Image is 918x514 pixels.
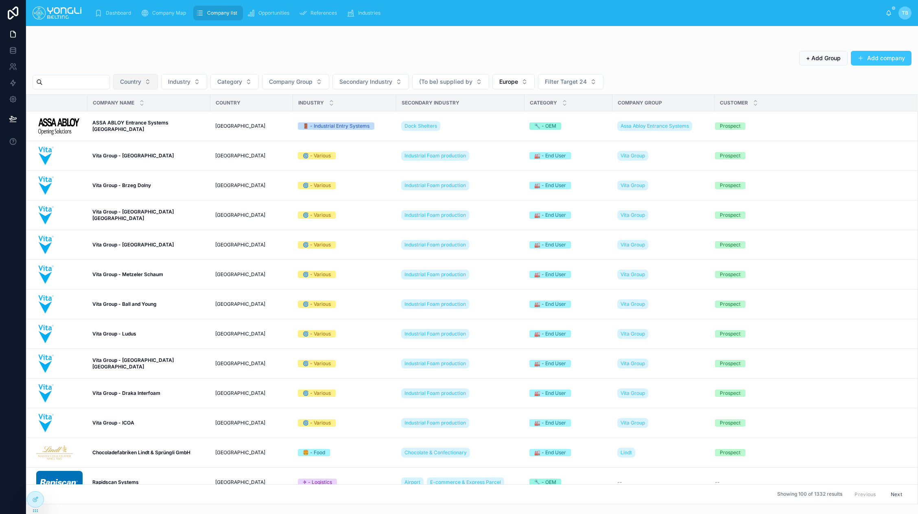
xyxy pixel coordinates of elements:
[401,387,520,400] a: Industrial Foam production
[298,182,391,189] a: 🌀 - Various
[92,331,136,337] strong: Vita Group - Ludus
[303,390,331,397] div: 🌀 - Various
[298,271,391,278] a: 🌀 - Various
[720,390,741,397] div: Prospect
[215,360,288,367] a: [GEOGRAPHIC_DATA]
[36,471,83,494] img: Scherm­afbeelding-2025-02-18-om-16.31.15.png
[36,441,73,464] img: Lindt-Logo.png
[33,7,81,20] img: App logo
[215,420,288,426] a: [GEOGRAPHIC_DATA]
[720,211,741,219] div: Prospect
[902,10,908,16] span: TB
[621,212,645,218] span: Vita Group
[92,152,205,159] a: Vita Group - [GEOGRAPHIC_DATA]
[617,268,710,281] a: Vita Group
[799,51,848,65] button: + Add Group
[152,10,186,16] span: Company Map
[617,209,710,222] a: Vita Group
[92,242,174,248] strong: Vita Group - [GEOGRAPHIC_DATA]
[92,120,170,132] strong: ASSA ABLOY Entrance Systems [GEOGRAPHIC_DATA]
[36,144,56,167] img: Scherm­afbeelding-2025-03-03-om-10.56.52.png
[621,390,645,396] span: Vita Group
[617,418,648,428] a: Vita Group
[720,330,741,338] div: Prospect
[138,6,192,20] a: Company Map
[404,360,466,367] span: Industrial Foam production
[534,211,566,219] div: 🏭 - End User
[120,78,141,86] span: Country
[529,182,608,189] a: 🏭 - End User
[215,301,265,307] span: [GEOGRAPHIC_DATA]
[404,212,466,218] span: Industrial Foam production
[215,123,288,129] a: [GEOGRAPHIC_DATA]
[617,359,648,368] a: Vita Group
[401,240,469,250] a: Industrial Foam production
[298,211,391,219] a: 🌀 - Various
[358,10,380,16] span: Industries
[303,301,331,308] div: 🌀 - Various
[215,123,265,129] span: [GEOGRAPHIC_DATA]
[427,477,504,487] a: E-commerce & Express Parcel
[215,331,288,337] a: [GEOGRAPHIC_DATA]
[215,212,265,218] span: [GEOGRAPHIC_DATA]
[298,301,391,308] a: 🌀 - Various
[215,242,265,248] span: [GEOGRAPHIC_DATA]
[113,74,158,89] button: Select Button
[215,182,288,189] a: [GEOGRAPHIC_DATA]
[401,477,424,487] a: Airport
[215,449,265,456] span: [GEOGRAPHIC_DATA]
[715,182,907,189] a: Prospect
[617,357,710,370] a: Vita Group
[92,301,205,307] a: Vita Group - Ball and Young
[92,479,205,486] a: Rapidscan Systems
[92,209,205,222] a: Vita Group - [GEOGRAPHIC_DATA] [GEOGRAPHIC_DATA]
[404,449,467,456] span: Chocolate & Confectionary
[401,151,469,161] a: Industrial Foam production
[207,10,237,16] span: Company list
[545,78,587,86] span: Filter Target 24
[715,390,907,397] a: Prospect
[92,301,157,307] strong: Vita Group - Ball and Young
[617,479,710,486] a: --
[617,151,648,161] a: Vita Group
[720,449,741,456] div: Prospect
[617,240,648,250] a: Vita Group
[258,10,289,16] span: Opportunities
[404,242,466,248] span: Industrial Foam production
[262,74,329,89] button: Select Button
[36,382,56,405] img: Scherm­afbeelding-2025-03-03-om-10.56.52.png
[715,330,907,338] a: Prospect
[36,412,56,434] img: Scherm­afbeelding-2025-03-03-om-10.56.52.png
[210,74,259,89] button: Select Button
[534,330,566,338] div: 🏭 - End User
[92,182,205,189] a: Vita Group - Brzeg Dolny
[298,100,324,106] span: Industry
[404,182,466,189] span: Industrial Foam production
[92,152,174,159] strong: Vita Group - [GEOGRAPHIC_DATA]
[715,479,907,486] a: --
[215,479,265,486] span: [GEOGRAPHIC_DATA]
[401,209,520,222] a: Industrial Foam production
[777,491,842,498] span: Showing 100 of 1332 results
[344,6,386,20] a: Industries
[92,6,137,20] a: Dashboard
[715,241,907,248] a: Prospect
[617,416,710,429] a: Vita Group
[529,419,608,427] a: 🏭 - End User
[617,210,648,220] a: Vita Group
[529,390,608,397] a: 🏭 - End User
[529,301,608,308] a: 🏭 - End User
[617,387,710,400] a: Vita Group
[715,211,907,219] a: Prospect
[529,271,608,278] a: 🏭 - End User
[168,78,190,86] span: Industry
[92,357,205,370] a: Vita Group - [GEOGRAPHIC_DATA] [GEOGRAPHIC_DATA]
[401,329,469,339] a: Industrial Foam production
[310,10,337,16] span: References
[534,449,566,456] div: 🏭 - End User
[303,211,331,219] div: 🌀 - Various
[617,238,710,251] a: Vita Group
[92,420,205,426] a: Vita Group - ICOA
[92,271,205,278] a: Vita Group - Metzeler Schaum
[215,271,265,278] span: [GEOGRAPHIC_DATA]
